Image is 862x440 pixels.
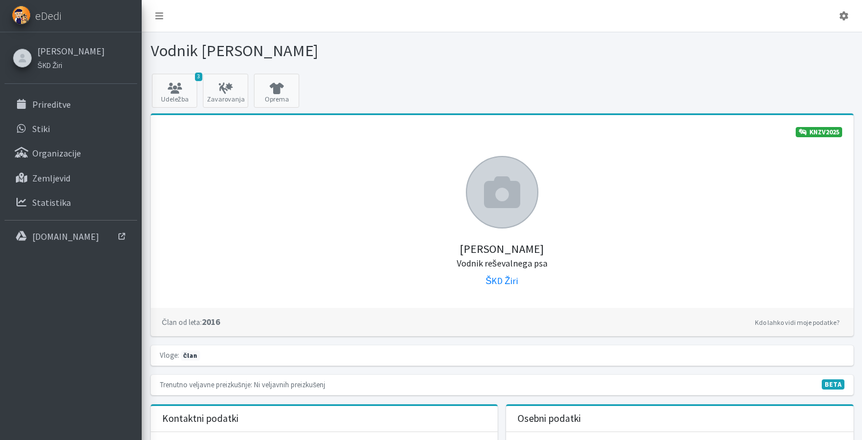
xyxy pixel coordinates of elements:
small: Ni veljavnih preizkušenj [254,380,325,389]
a: Zemljevid [5,167,137,189]
a: KNZV2025 [796,127,842,137]
strong: 2016 [162,316,220,327]
p: [DOMAIN_NAME] [32,231,99,242]
h3: Osebni podatki [517,413,581,425]
a: Oprema [254,74,299,108]
a: Organizacije [5,142,137,164]
a: Kdo lahko vidi moje podatke? [752,316,842,329]
a: Prireditve [5,93,137,116]
a: ŠKD Žiri [486,275,518,286]
small: Trenutno veljavne preizkušnje: [160,380,252,389]
h1: Vodnik [PERSON_NAME] [151,41,498,61]
a: [DOMAIN_NAME] [5,225,137,248]
img: eDedi [12,6,31,24]
span: 3 [195,73,202,81]
h5: [PERSON_NAME] [162,229,842,269]
span: član [181,350,200,361]
p: Statistika [32,197,71,208]
span: V fazi razvoja [822,379,844,390]
a: Zavarovanja [203,74,248,108]
a: Stiki [5,117,137,140]
a: 3 Udeležba [152,74,197,108]
a: [PERSON_NAME] [37,44,105,58]
a: ŠKD Žiri [37,58,105,71]
small: Vloge: [160,350,179,359]
p: Prireditve [32,99,71,110]
small: Vodnik reševalnega psa [457,257,547,269]
h3: Kontaktni podatki [162,413,239,425]
span: eDedi [35,7,61,24]
p: Stiki [32,123,50,134]
small: Član od leta: [162,318,202,327]
p: Organizacije [32,147,81,159]
small: ŠKD Žiri [37,61,62,70]
p: Zemljevid [32,172,70,184]
a: Statistika [5,191,137,214]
